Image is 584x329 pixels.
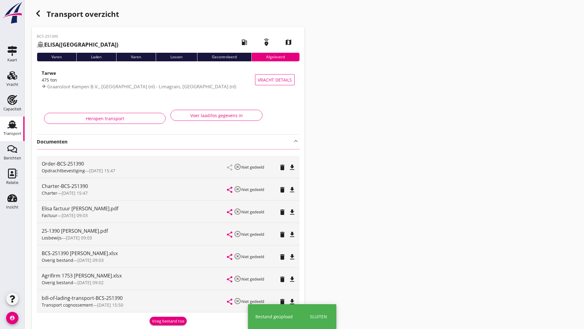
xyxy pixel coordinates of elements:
[241,299,264,304] small: Niet gedeeld
[42,294,227,302] div: bill-of-lading-transport-BCS-251390
[6,181,18,185] div: Relatie
[288,231,296,238] i: file_download
[279,298,286,305] i: delete
[258,77,292,83] span: Vracht details
[42,280,73,285] span: Overig bestand
[255,74,295,85] button: Vracht details
[6,205,18,209] div: Inzicht
[44,41,59,48] strong: ELISA
[6,82,18,86] div: Vracht
[42,182,227,190] div: Charter-BCS-251390
[226,253,233,261] i: share
[42,168,85,174] span: Opdrachtbevestiging
[279,164,286,171] i: delete
[150,317,187,325] button: Voeg bestand toe
[78,280,104,285] span: [DATE] 09:02
[292,137,300,145] i: keyboard_arrow_up
[97,302,123,308] span: [DATE] 15:50
[288,298,296,305] i: file_download
[42,257,227,263] div: —
[42,205,227,212] div: Elisa factuur [PERSON_NAME].pdf
[42,212,227,219] div: —
[241,164,264,170] small: Niet gedeeld
[234,186,241,193] i: highlight_off
[279,231,286,238] i: delete
[37,53,76,61] div: Varen
[42,235,227,241] div: —
[234,163,241,170] i: highlight_off
[234,208,241,215] i: highlight_off
[62,190,88,196] span: [DATE] 15:47
[42,70,56,76] strong: Tarwe
[156,53,197,61] div: Lossen
[152,318,184,324] div: Voeg bestand toe
[234,253,241,260] i: highlight_off
[42,190,227,196] div: —
[236,34,253,51] i: local_gas_station
[1,2,23,24] img: logo-small.a267ee39.svg
[258,34,275,51] i: emergency_share
[42,190,57,196] span: Charter
[42,167,227,174] div: —
[42,235,62,241] span: Losbewijs
[42,250,227,257] div: BCS-251390 [PERSON_NAME].xlsx
[62,212,88,218] span: [DATE] 09:03
[234,297,241,305] i: highlight_off
[7,58,17,62] div: Kaart
[279,208,286,216] i: delete
[89,168,115,174] span: [DATE] 15:47
[279,276,286,283] i: delete
[241,276,264,282] small: Niet gedeeld
[37,34,118,39] p: BCS-251390
[234,275,241,282] i: highlight_off
[280,34,297,51] i: map
[32,7,304,22] div: Transport overzicht
[279,253,286,261] i: delete
[44,113,166,124] button: Heropen transport
[42,302,227,308] div: —
[42,77,255,83] div: 475 ton
[42,279,227,286] div: —
[241,254,264,259] small: Niet gedeeld
[3,107,21,111] div: Capaciteit
[176,112,257,119] div: Voer laad/los gegevens in
[255,313,293,320] div: Bestand geüpload
[42,212,57,218] span: Factuur
[288,276,296,283] i: file_download
[234,230,241,238] i: highlight_off
[42,257,73,263] span: Overig bestand
[241,231,264,237] small: Niet gedeeld
[226,276,233,283] i: share
[42,160,227,167] div: Order-BCS-251390
[47,83,236,90] span: Graansloot Kampen B.V., [GEOGRAPHIC_DATA] (nl) - Limagrain, [GEOGRAPHIC_DATA] (nl)
[226,208,233,216] i: share
[76,53,116,61] div: Laden
[78,257,104,263] span: [DATE] 09:03
[288,164,296,171] i: file_download
[170,110,262,121] button: Voer laad/los gegevens in
[288,186,296,193] i: file_download
[66,235,92,241] span: [DATE] 09:03
[4,156,21,160] div: Berichten
[37,138,292,145] strong: Documenten
[37,66,300,93] a: Tarwe475 tonGraansloot Kampen B.V., [GEOGRAPHIC_DATA] (nl) - Limagrain, [GEOGRAPHIC_DATA] (nl)Vra...
[279,186,286,193] i: delete
[241,209,264,215] small: Niet gedeeld
[226,298,233,305] i: share
[288,253,296,261] i: file_download
[288,208,296,216] i: file_download
[42,272,227,279] div: Agrifirm 1753 [PERSON_NAME].xlsx
[308,312,329,322] button: Sluiten
[241,187,264,192] small: Niet gedeeld
[226,231,233,238] i: share
[310,313,327,320] div: Sluiten
[116,53,156,61] div: Varen
[49,115,160,122] div: Heropen transport
[251,53,300,61] div: Afgeleverd
[6,312,18,324] i: account_circle
[226,186,233,193] i: share
[37,40,118,49] h2: ([GEOGRAPHIC_DATA])
[197,53,251,61] div: Gecontroleerd
[3,132,21,136] div: Transport
[42,227,227,235] div: 25-1390 [PERSON_NAME].pdf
